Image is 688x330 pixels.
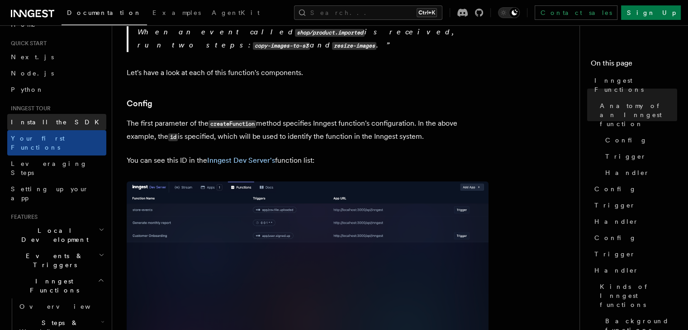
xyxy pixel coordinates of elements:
[7,49,106,65] a: Next.js
[594,217,639,226] span: Handler
[498,7,520,18] button: Toggle dark mode
[207,156,275,165] a: Inngest Dev Server's
[11,86,44,93] span: Python
[591,181,677,197] a: Config
[594,250,636,259] span: Trigger
[209,120,256,128] code: createFunction
[7,105,51,112] span: Inngest tour
[594,76,677,94] span: Inngest Functions
[7,156,106,181] a: Leveraging Steps
[7,114,106,130] a: Install the SDK
[591,58,677,72] h4: On this page
[7,273,106,298] button: Inngest Functions
[7,130,106,156] a: Your first Functions
[7,65,106,81] a: Node.js
[594,233,636,242] span: Config
[11,70,54,77] span: Node.js
[147,3,206,24] a: Examples
[591,72,677,98] a: Inngest Functions
[600,101,677,128] span: Anatomy of an Inngest function
[602,132,677,148] a: Config
[7,213,38,221] span: Features
[332,42,376,50] code: resize-images
[11,160,87,176] span: Leveraging Steps
[591,246,677,262] a: Trigger
[11,135,65,151] span: Your first Functions
[62,3,147,25] a: Documentation
[7,222,106,248] button: Local Development
[253,42,310,50] code: copy-images-to-s3
[16,298,106,315] a: Overview
[127,154,489,167] p: You can see this ID in the function list:
[127,97,152,110] a: Config
[67,9,142,16] span: Documentation
[591,262,677,278] a: Handler
[152,9,201,16] span: Examples
[605,168,650,177] span: Handler
[591,230,677,246] a: Config
[596,278,677,313] a: Kinds of Inngest functions
[594,266,639,275] span: Handler
[7,277,98,295] span: Inngest Functions
[11,53,54,61] span: Next.js
[212,9,260,16] span: AgentKit
[19,303,113,310] span: Overview
[7,81,106,98] a: Python
[600,282,677,309] span: Kinds of Inngest functions
[535,5,617,20] a: Contact sales
[11,185,89,202] span: Setting up your app
[127,117,489,143] p: The first parameter of the method specifies Inngest function's configuration. In the above exampl...
[11,118,104,126] span: Install the SDK
[591,197,677,213] a: Trigger
[7,251,99,269] span: Events & Triggers
[417,8,437,17] kbd: Ctrl+K
[602,148,677,165] a: Trigger
[594,201,636,210] span: Trigger
[602,165,677,181] a: Handler
[294,5,442,20] button: Search...Ctrl+K
[605,136,647,145] span: Config
[596,98,677,132] a: Anatomy of an Inngest function
[7,248,106,273] button: Events & Triggers
[7,40,47,47] span: Quick start
[7,181,106,206] a: Setting up your app
[594,184,636,193] span: Config
[127,66,489,79] p: Let's have a look at each of this function's components.
[7,226,99,244] span: Local Development
[206,3,265,24] a: AgentKit
[605,152,646,161] span: Trigger
[138,13,489,52] p: This Inngest function is called . When an event called is received, run two steps: and .
[295,29,365,37] code: shop/product.imported
[591,213,677,230] a: Handler
[621,5,681,20] a: Sign Up
[168,133,178,141] code: id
